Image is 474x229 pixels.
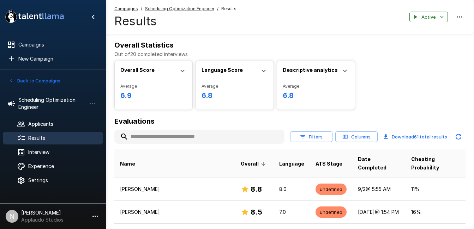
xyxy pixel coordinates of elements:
[114,41,174,49] b: Overall Statistics
[352,200,406,223] td: [DATE] @ 1:54 PM
[316,160,342,168] span: ATS Stage
[114,6,138,11] u: Campaigns
[120,67,155,73] b: Overall Score
[120,209,229,216] p: [PERSON_NAME]
[411,209,460,216] p: 16 %
[202,67,243,73] b: Language Score
[202,83,268,90] span: Average
[251,184,262,195] h6: 8.8
[283,83,349,90] span: Average
[114,14,236,29] h4: Results
[316,186,347,193] span: undefined
[114,117,155,125] b: Evaluations
[120,90,187,101] h6: 6.9
[251,206,262,218] h6: 8.5
[411,155,460,172] span: Cheating Probability
[141,5,142,12] span: /
[451,130,466,144] button: Updated Today - 4:42 PM
[279,209,304,216] p: 7.0
[283,90,349,101] h6: 6.8
[120,186,229,193] p: [PERSON_NAME]
[221,5,236,12] span: Results
[217,5,218,12] span: /
[202,90,268,101] h6: 6.8
[279,186,304,193] p: 8.0
[290,131,332,142] button: Filters
[283,67,338,73] b: Descriptive analytics
[316,209,347,216] span: undefined
[241,160,268,168] span: Overall
[145,6,214,11] u: Scheduling Optimization Engineer
[352,178,406,200] td: 9/2 @ 5:55 AM
[380,130,450,144] button: Download61 total results
[335,131,378,142] button: Columns
[411,186,460,193] p: 11 %
[358,155,400,172] span: Date Completed
[279,160,304,168] span: Language
[120,83,187,90] span: Average
[409,12,448,23] button: Active
[114,51,466,58] p: Out of 20 completed interviews
[120,160,135,168] span: Name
